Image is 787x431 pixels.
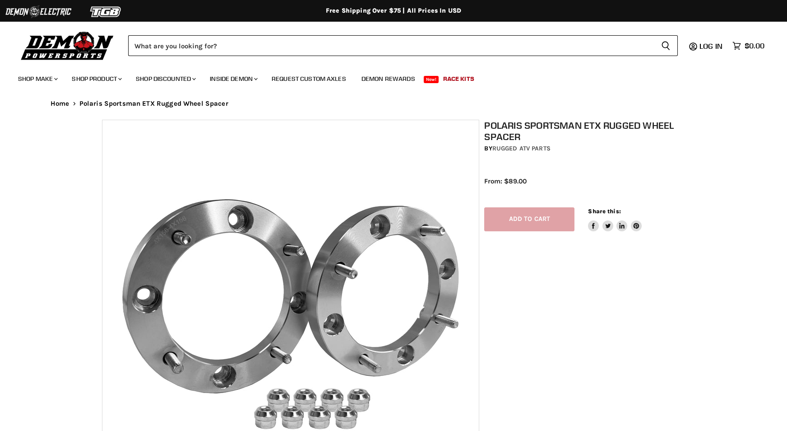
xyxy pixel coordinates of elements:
[128,35,678,56] form: Product
[265,70,353,88] a: Request Custom Axles
[32,7,755,15] div: Free Shipping Over $75 | All Prices In USD
[436,70,481,88] a: Race Kits
[128,35,654,56] input: Search
[18,29,117,61] img: Demon Powersports
[484,177,527,185] span: From: $89.00
[695,42,728,50] a: Log in
[484,144,690,154] div: by
[492,145,551,152] a: Rugged ATV Parts
[72,3,140,20] img: TGB Logo 2
[654,35,678,56] button: Search
[745,42,764,50] span: $0.00
[11,66,762,88] ul: Main menu
[129,70,201,88] a: Shop Discounted
[51,100,69,108] a: Home
[11,70,63,88] a: Shop Make
[484,120,690,142] h1: Polaris Sportsman ETX Rugged Wheel Spacer
[588,207,642,231] aside: Share this:
[5,3,72,20] img: Demon Electric Logo 2
[424,76,439,83] span: New!
[32,100,755,108] nav: Breadcrumbs
[355,70,422,88] a: Demon Rewards
[699,42,722,51] span: Log in
[728,39,769,52] a: $0.00
[65,70,127,88] a: Shop Product
[588,208,620,215] span: Share this:
[203,70,263,88] a: Inside Demon
[79,100,228,108] span: Polaris Sportsman ETX Rugged Wheel Spacer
